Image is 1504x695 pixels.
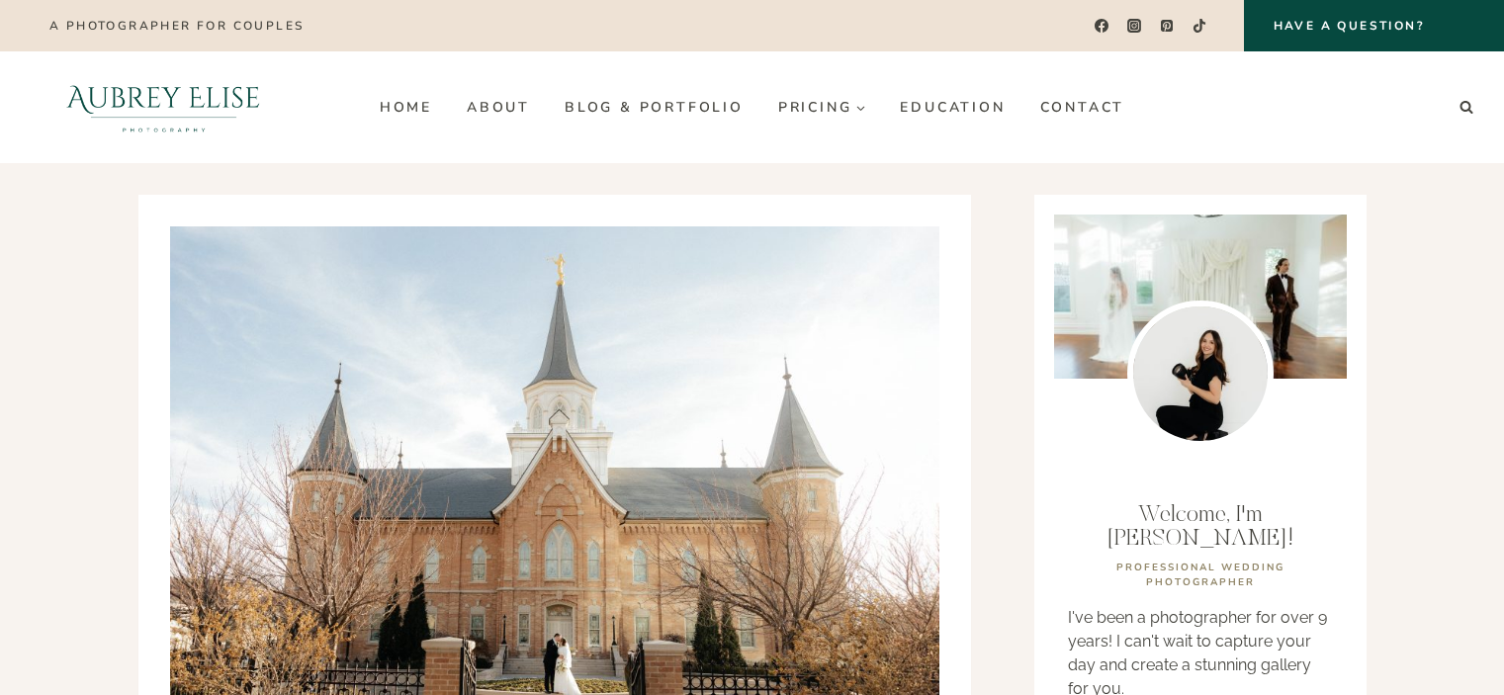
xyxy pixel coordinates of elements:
a: Facebook [1087,12,1115,41]
nav: Primary [362,91,1141,123]
span: Pricing [778,100,866,115]
button: View Search Form [1453,94,1480,122]
a: Contact [1022,91,1142,123]
a: Pinterest [1153,12,1182,41]
p: Welcome, I'm [PERSON_NAME]! [1068,503,1331,551]
a: Instagram [1120,12,1149,41]
a: Education [883,91,1022,123]
p: A photographer for couples [49,19,304,33]
a: Blog & Portfolio [547,91,760,123]
a: Pricing [760,91,883,123]
img: Aubrey Elise Photography [24,51,304,163]
p: professional WEDDING PHOTOGRAPHER [1068,561,1331,590]
a: Home [362,91,449,123]
a: About [449,91,547,123]
a: TikTok [1186,12,1214,41]
img: Utah wedding photographer Aubrey Williams [1127,301,1274,447]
